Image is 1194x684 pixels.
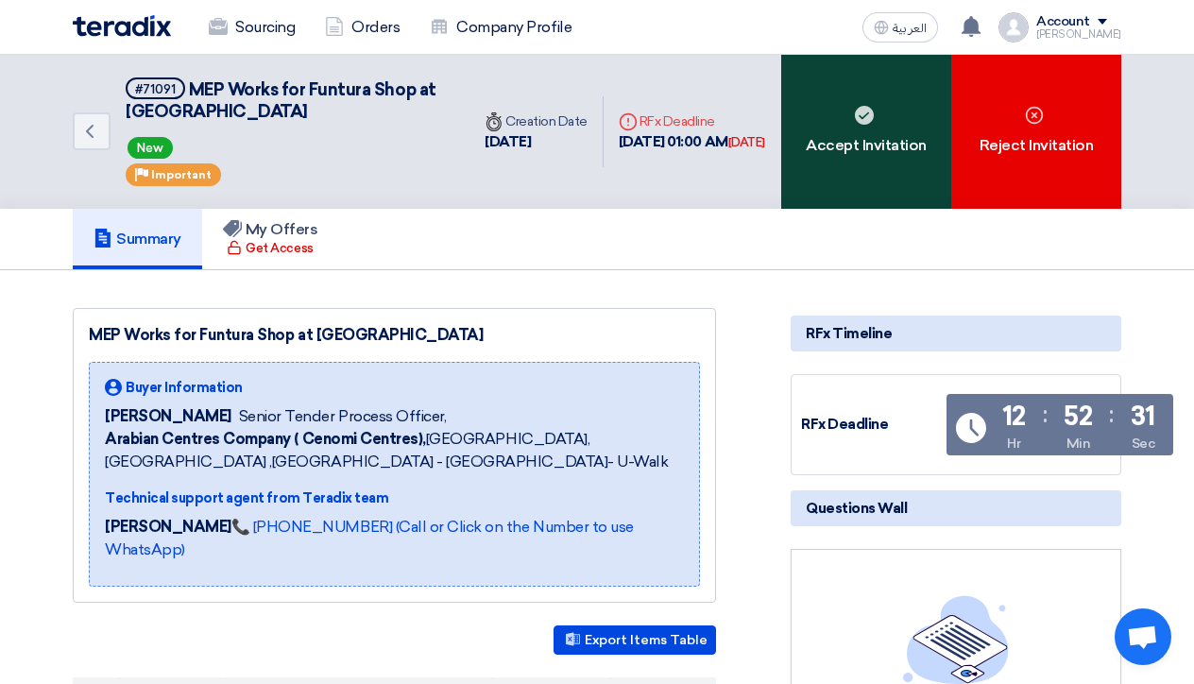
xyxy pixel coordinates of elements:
strong: [PERSON_NAME] [105,518,231,536]
a: My Offers Get Access [202,209,339,269]
img: profile_test.png [998,12,1029,43]
a: Company Profile [415,7,587,48]
div: [DATE] [485,131,588,153]
div: Get Access [227,239,313,258]
div: Min [1066,434,1091,453]
div: [DATE] [728,133,765,152]
button: Export Items Table [554,625,716,655]
div: Technical support agent from Teradix team [105,488,684,508]
div: [PERSON_NAME] [1036,29,1121,40]
span: New [128,137,173,159]
div: [DATE] 01:00 AM [619,131,765,153]
span: Buyer Information [126,378,243,398]
b: Arabian Centres Company ( Cenomi Centres), [105,430,426,448]
span: [PERSON_NAME] [105,405,231,428]
a: 📞 [PHONE_NUMBER] (Call or Click on the Number to use WhatsApp) [105,518,634,558]
span: Important [151,168,212,181]
span: Questions Wall [806,498,907,519]
div: RFx Timeline [791,316,1121,351]
span: العربية [893,22,927,35]
div: : [1043,398,1048,432]
div: MEP Works for Funtura Shop at [GEOGRAPHIC_DATA] [89,324,700,347]
h5: My Offers [223,220,318,239]
span: [GEOGRAPHIC_DATA], [GEOGRAPHIC_DATA] ,[GEOGRAPHIC_DATA] - [GEOGRAPHIC_DATA]- U-Walk [105,428,684,473]
div: Reject Invitation [951,55,1121,209]
img: empty_state_list.svg [903,595,1009,684]
span: Senior Tender Process Officer, [239,405,447,428]
div: Sec [1132,434,1155,453]
div: 31 [1131,403,1155,430]
img: Teradix logo [73,15,171,37]
button: العربية [862,12,938,43]
a: Sourcing [194,7,310,48]
h5: MEP Works for Funtura Shop at Al-Ahsa Mall [126,77,447,124]
a: Open chat [1115,608,1171,665]
div: RFx Deadline [801,414,943,436]
span: MEP Works for Funtura Shop at [GEOGRAPHIC_DATA] [126,79,436,122]
div: Creation Date [485,111,588,131]
div: 12 [1002,403,1026,430]
div: : [1109,398,1114,432]
a: Summary [73,209,202,269]
div: Account [1036,14,1090,30]
div: Hr [1007,434,1020,453]
div: #71091 [135,83,176,95]
div: 52 [1064,403,1092,430]
div: RFx Deadline [619,111,765,131]
div: Accept Invitation [781,55,951,209]
h5: Summary [94,230,181,248]
a: Orders [310,7,415,48]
